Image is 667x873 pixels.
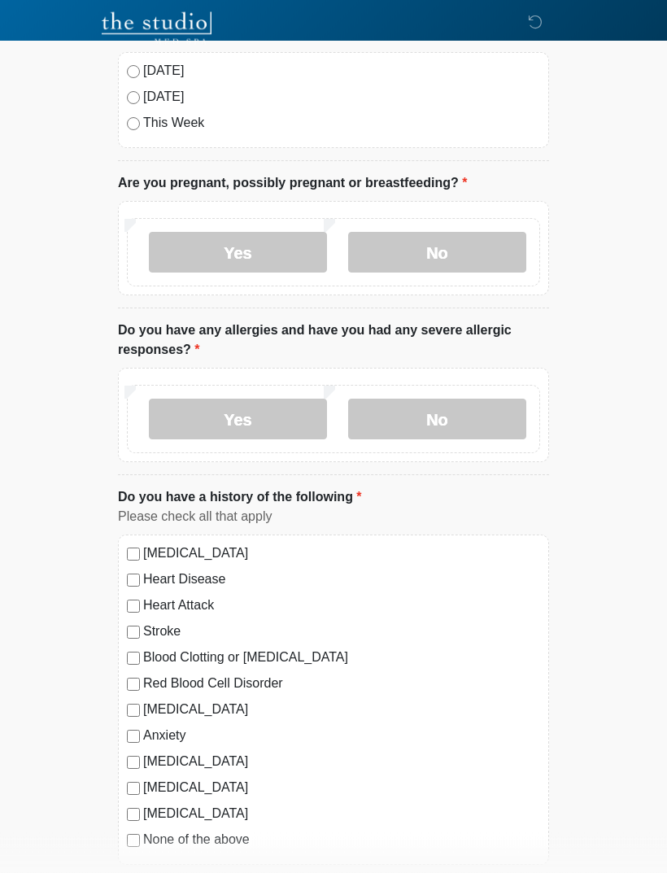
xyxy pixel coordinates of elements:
label: None of the above [143,831,540,850]
label: [MEDICAL_DATA] [143,701,540,720]
input: [MEDICAL_DATA] [127,705,140,718]
input: [MEDICAL_DATA] [127,757,140,770]
label: Yes [149,399,327,440]
input: [MEDICAL_DATA] [127,783,140,796]
input: [DATE] [127,66,140,79]
label: Heart Disease [143,570,540,590]
input: [MEDICAL_DATA] [127,809,140,822]
input: Blood Clotting or [MEDICAL_DATA] [127,653,140,666]
div: Please check all that apply [118,508,549,527]
img: The Studio Med Spa Logo [102,12,211,45]
label: Blood Clotting or [MEDICAL_DATA] [143,648,540,668]
label: No [348,399,526,440]
label: Do you have any allergies and have you had any severe allergic responses? [118,321,549,360]
label: Do you have a history of the following [118,488,362,508]
label: This Week [143,114,540,133]
label: Stroke [143,622,540,642]
label: Are you pregnant, possibly pregnant or breastfeeding? [118,174,467,194]
input: Red Blood Cell Disorder [127,679,140,692]
label: [DATE] [143,88,540,107]
input: [MEDICAL_DATA] [127,548,140,561]
label: [MEDICAL_DATA] [143,753,540,772]
input: Heart Attack [127,600,140,613]
input: Stroke [127,626,140,639]
input: Heart Disease [127,574,140,587]
label: [DATE] [143,62,540,81]
label: [MEDICAL_DATA] [143,779,540,798]
input: None of the above [127,835,140,848]
label: Red Blood Cell Disorder [143,674,540,694]
label: Anxiety [143,727,540,746]
label: [MEDICAL_DATA] [143,805,540,824]
label: [MEDICAL_DATA] [143,544,540,564]
input: [DATE] [127,92,140,105]
input: This Week [127,118,140,131]
input: Anxiety [127,731,140,744]
label: Heart Attack [143,596,540,616]
label: No [348,233,526,273]
label: Yes [149,233,327,273]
